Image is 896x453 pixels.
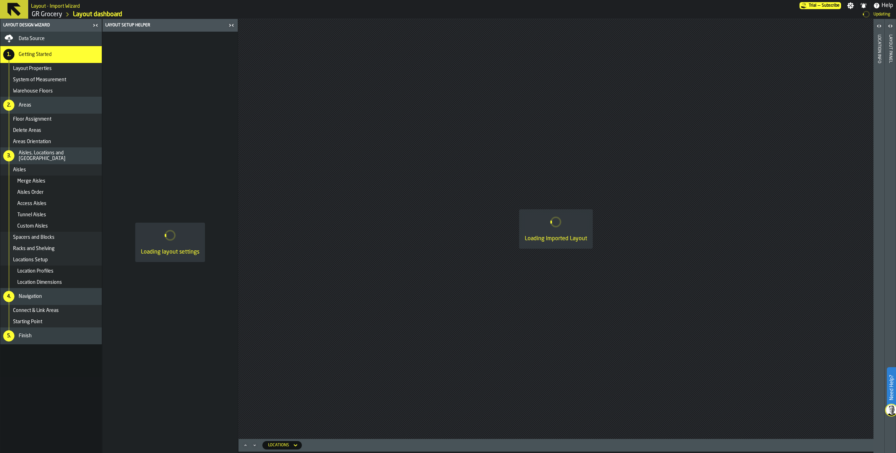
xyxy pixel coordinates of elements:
div: 5. [3,330,14,342]
li: menu Areas Orientation [0,136,102,147]
span: Layout Properties [13,66,52,71]
label: button-toggle-Help [870,1,896,10]
li: menu System of Measurement [0,74,102,85]
span: Floor Assignment [13,116,51,122]
div: Menu Subscription [799,2,841,9]
header: Layout Setup Helper [102,19,238,32]
span: Finish [19,333,32,339]
span: Racks and Shelving [13,246,55,251]
span: Access Aisles [17,201,46,206]
li: menu Aisles [0,164,102,176]
div: Updating [873,12,890,17]
span: Locations Setup [13,257,48,263]
li: menu Getting Started [0,46,102,63]
div: Loading layout settings [141,248,199,256]
div: Layout Design Wizard [2,23,91,28]
li: menu Layout Properties [0,63,102,74]
div: 4. [3,291,14,302]
span: Tunnel Aisles [17,212,46,218]
span: Areas Orientation [13,139,51,145]
span: — [818,3,820,8]
li: menu Aisles Order [0,187,102,198]
span: Aisles, Locations and [GEOGRAPHIC_DATA] [19,150,99,161]
span: Delete Areas [13,128,41,133]
li: menu Location Profiles [0,266,102,277]
li: menu Locations Setup [0,254,102,266]
li: menu Custom Aisles [0,221,102,232]
div: DropdownMenuValue-locations [262,441,302,449]
span: Areas [19,102,31,108]
span: Aisles [13,167,26,173]
li: menu Location Dimensions [0,277,102,288]
button: Maximize [241,442,250,449]
li: menu Navigation [0,288,102,305]
span: Location Dimensions [17,280,62,285]
li: menu Spacers and Blocks [0,232,102,243]
nav: Breadcrumb [31,10,447,19]
header: Layout Design Wizard [0,19,102,32]
li: menu Areas [0,97,102,114]
a: link-to-/wh/i/e451d98b-95f6-4604-91ff-c80219f9c36d/designer [73,11,122,18]
label: button-toggle-Open [874,20,884,33]
span: Warehouse Floors [13,88,53,94]
span: Subscribe [822,3,840,8]
div: 3. [3,150,14,161]
li: menu Delete Areas [0,125,102,136]
li: menu Starting Point [0,316,102,327]
div: Location Info [877,33,882,451]
span: Location Profiles [17,268,54,274]
li: menu Merge Aisles [0,176,102,187]
li: menu Tunnel Aisles [0,209,102,221]
span: System of Measurement [13,77,66,83]
h2: Sub Title [31,2,80,9]
div: Loading Imported Layout [525,235,587,243]
li: menu Floor Assignment [0,114,102,125]
div: 1. [3,49,14,60]
header: Layout panel [885,19,896,453]
label: button-toggle-Notifications [857,2,870,9]
label: Need Help? [888,368,895,407]
li: menu Connect & Link Areas [0,305,102,316]
span: Trial [809,3,816,8]
span: Help [882,1,893,10]
span: Data Source [19,36,45,42]
span: Navigation [19,294,42,299]
li: menu Racks and Shelving [0,243,102,254]
span: Connect & Link Areas [13,308,59,313]
label: button-toggle-Settings [844,2,857,9]
li: menu Finish [0,327,102,344]
span: Spacers and Blocks [13,235,55,240]
span: Aisles Order [17,190,44,195]
span: Getting Started [19,52,52,57]
a: link-to-/wh/i/e451d98b-95f6-4604-91ff-c80219f9c36d/pricing/ [799,2,841,9]
header: Location Info [873,19,884,453]
li: menu Aisles, Locations and Bays [0,147,102,164]
span: Merge Aisles [17,178,45,184]
div: DropdownMenuValue-locations [268,443,289,448]
li: menu Warehouse Floors [0,85,102,97]
li: menu Data Source [0,32,102,46]
li: menu Access Aisles [0,198,102,209]
label: button-toggle-Close me [226,21,236,30]
div: 2. [3,100,14,111]
button: Minimize [250,442,259,449]
a: link-to-/wh/i/e451d98b-95f6-4604-91ff-c80219f9c36d [32,11,62,18]
label: button-toggle-Close me [91,21,100,30]
span: Custom Aisles [17,223,48,229]
div: Layout Setup Helper [104,23,226,28]
span: Starting Point [13,319,42,325]
div: Layout panel [888,33,893,451]
label: button-toggle-Open [885,20,895,33]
